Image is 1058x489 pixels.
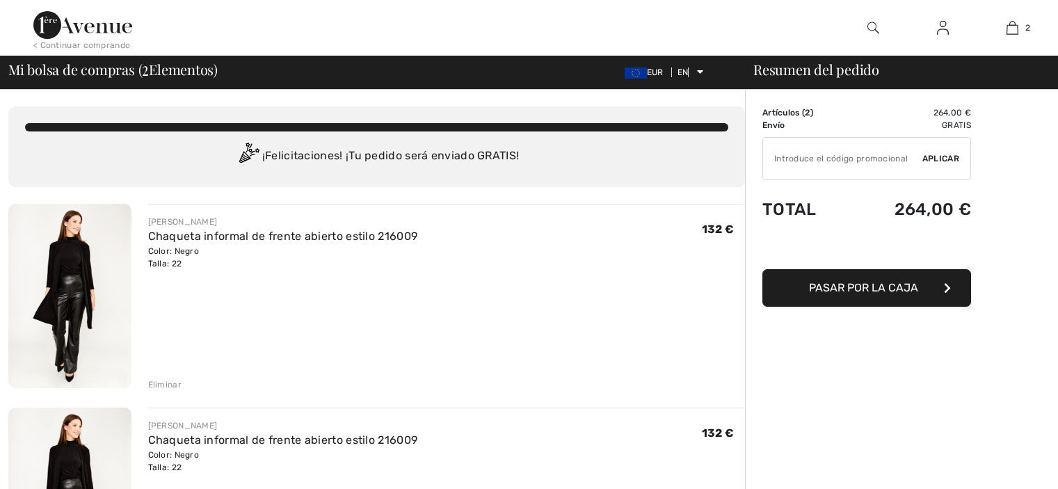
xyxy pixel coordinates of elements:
[937,19,949,36] img: Mi información
[148,217,218,227] font: [PERSON_NAME]
[762,233,971,264] iframe: PayPal
[148,463,182,472] font: Talla: 22
[148,246,200,256] font: Color: Negro
[148,433,418,447] a: Chaqueta informal de frente abierto estilo 216009
[762,108,805,118] font: Artículos (
[809,281,918,294] font: Pasar por la caja
[1025,23,1030,33] font: 2
[33,40,130,50] font: < Continuar comprando
[805,108,810,118] font: 2
[8,60,142,79] font: Mi bolsa de compras (
[762,269,971,307] button: Pasar por la caja
[942,120,971,130] font: Gratis
[148,421,218,431] font: [PERSON_NAME]
[810,108,813,118] font: )
[148,259,182,268] font: Talla: 22
[933,108,971,118] font: 264,00 €
[647,67,664,77] font: EUR
[234,143,262,170] img: Congratulation2.svg
[978,19,1046,36] a: 2
[1007,19,1018,36] img: Mi bolso
[922,154,959,163] font: Aplicar
[762,120,785,130] font: Envío
[149,60,218,79] font: Elementos)
[148,230,418,243] a: Chaqueta informal de frente abierto estilo 216009
[702,426,735,440] font: 132 €
[625,67,647,79] img: Euro
[148,450,200,460] font: Color: Negro
[348,149,519,162] font: Tu pedido será enviado GRATIS!
[33,11,132,39] img: Avenida 1ère
[867,19,879,36] img: buscar en el sitio web
[8,204,131,388] img: Chaqueta informal de frente abierto estilo 216009
[895,200,971,219] font: 264,00 €
[142,56,149,80] font: 2
[762,200,817,219] font: Total
[702,223,735,236] font: 132 €
[678,67,689,77] font: EN
[763,138,922,179] input: Código promocional
[262,149,348,162] font: ¡Felicitaciones! ¡
[753,60,879,79] font: Resumen del pedido
[148,380,182,390] font: Eliminar
[926,19,960,37] a: Iniciar sesión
